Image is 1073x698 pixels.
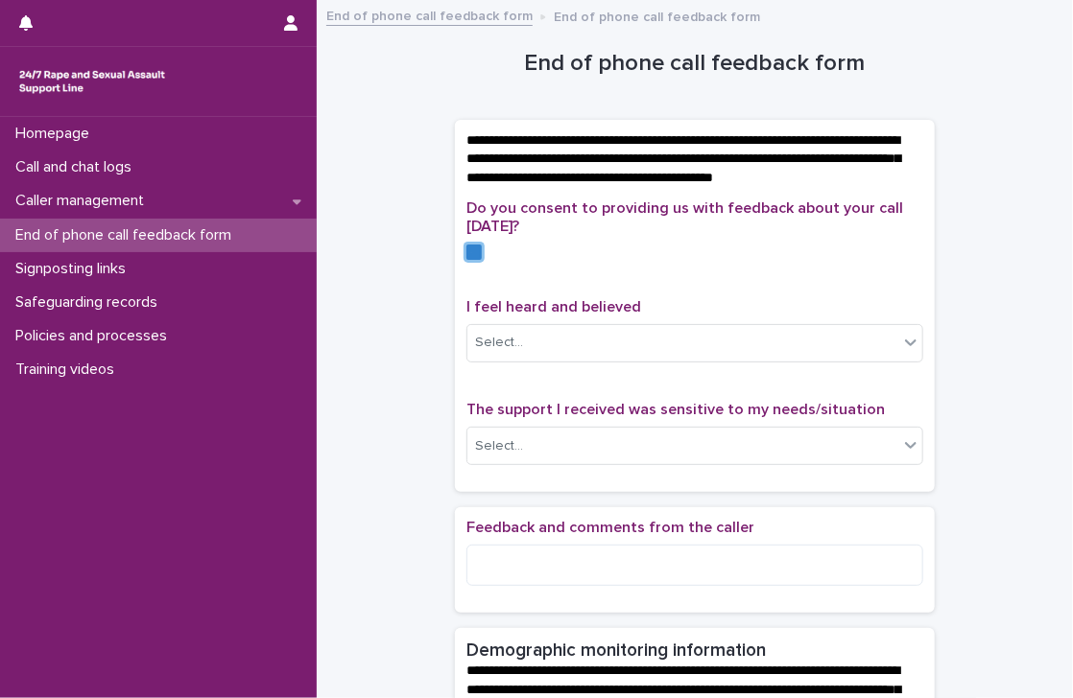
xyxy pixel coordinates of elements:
span: Do you consent to providing us with feedback about your call [DATE]? [466,200,903,234]
a: End of phone call feedback form [326,4,533,26]
div: Select... [475,333,523,353]
p: Signposting links [8,260,141,278]
h2: Demographic monitoring information [466,640,766,662]
p: Caller management [8,192,159,210]
div: Select... [475,436,523,456]
p: Training videos [8,361,130,379]
p: Policies and processes [8,327,182,345]
h1: End of phone call feedback form [455,50,935,78]
span: The support I received was sensitive to my needs/situation [466,402,885,417]
img: rhQMoQhaT3yELyF149Cw [15,62,169,101]
span: Feedback and comments from the caller [466,520,754,535]
p: Safeguarding records [8,293,173,312]
p: Call and chat logs [8,158,147,176]
span: I feel heard and believed [466,299,641,314]
p: End of phone call feedback form [8,226,247,244]
p: End of phone call feedback form [554,5,760,26]
p: Homepage [8,125,105,143]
